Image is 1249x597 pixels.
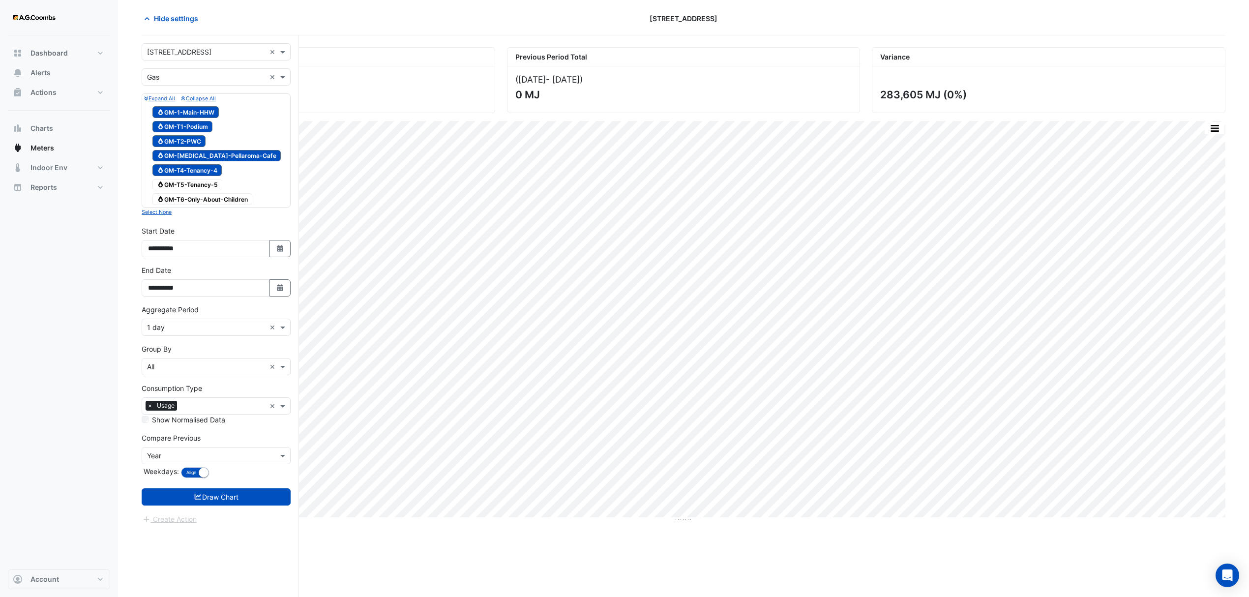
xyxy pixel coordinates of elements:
button: Expand All [144,94,175,103]
label: Aggregate Period [142,304,199,315]
div: Variance [872,48,1225,66]
button: Dashboard [8,43,110,63]
label: Consumption Type [142,383,202,393]
button: Indoor Env [8,158,110,178]
span: Usage [154,401,177,411]
small: Expand All [144,95,175,102]
span: GM-T5-Tenancy-5 [152,179,222,191]
small: Collapse All [181,95,215,102]
fa-icon: Gas [157,181,164,188]
fa-icon: Select Date [276,284,285,292]
div: 283,605 MJ (0%) [880,89,1215,101]
button: Collapse All [181,94,215,103]
button: Actions [8,83,110,102]
button: Charts [8,119,110,138]
button: Meters [8,138,110,158]
label: End Date [142,265,171,275]
fa-icon: Gas [157,166,164,174]
button: More Options [1205,122,1224,134]
small: Select None [142,209,172,215]
span: Clear [269,401,278,411]
fa-icon: Gas [157,152,164,159]
span: GM-T1-Podium [152,121,212,133]
span: GM-1-Main-HHW [152,106,219,118]
app-icon: Meters [13,143,23,153]
span: Reports [30,182,57,192]
span: Account [30,574,59,584]
label: Show Normalised Data [152,415,225,425]
div: Open Intercom Messenger [1216,564,1239,587]
span: Clear [269,72,278,82]
span: Hide settings [154,13,198,24]
span: GM-T6-Only-About-Children [152,193,252,205]
label: Weekdays: [142,466,179,477]
app-icon: Charts [13,123,23,133]
span: Indoor Env [30,163,67,173]
fa-icon: Gas [157,137,164,145]
span: GM-T2-PWC [152,135,206,147]
app-icon: Dashboard [13,48,23,58]
button: Reports [8,178,110,197]
img: Company Logo [12,8,56,28]
app-escalated-ticket-create-button: Please draw the charts first [142,514,197,523]
button: Hide settings [142,10,205,27]
button: Account [8,569,110,589]
fa-icon: Gas [157,123,164,130]
app-icon: Reports [13,182,23,192]
div: ([DATE] ) [150,74,487,85]
label: Start Date [142,226,175,236]
app-icon: Indoor Env [13,163,23,173]
span: GM-T4-Tenancy-4 [152,164,222,176]
div: 283,605 MJ [150,89,485,101]
span: GM-T3-Pellaroma-Cafe [152,150,281,162]
app-icon: Actions [13,88,23,97]
span: Charts [30,123,53,133]
div: Current Period Total [142,48,495,66]
span: [STREET_ADDRESS] [650,13,717,24]
span: Dashboard [30,48,68,58]
label: Compare Previous [142,433,201,443]
div: Previous Period Total [507,48,860,66]
fa-icon: Gas [157,108,164,116]
app-icon: Alerts [13,68,23,78]
button: Select None [142,208,172,216]
span: Clear [269,322,278,332]
span: Actions [30,88,57,97]
div: ([DATE] ) [515,74,852,85]
button: Draw Chart [142,488,291,506]
span: - [DATE] [546,74,580,85]
span: Alerts [30,68,51,78]
fa-icon: Gas [157,195,164,203]
div: 0 MJ [515,89,850,101]
fa-icon: Select Date [276,244,285,253]
span: × [146,401,154,411]
button: Alerts [8,63,110,83]
span: Meters [30,143,54,153]
label: Group By [142,344,172,354]
span: Clear [269,47,278,57]
span: Clear [269,361,278,372]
